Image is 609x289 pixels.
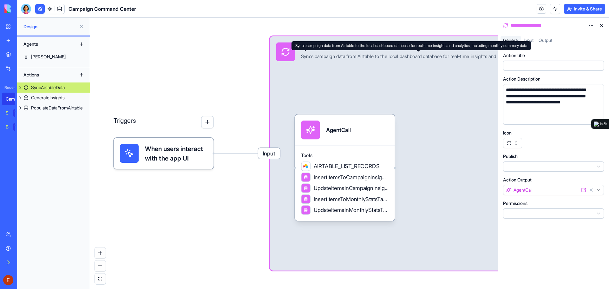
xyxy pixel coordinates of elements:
[503,76,540,82] label: Action Description
[314,195,389,203] span: InsertItemsToMonthlyStatsTable
[600,122,607,127] div: In 8h
[2,121,27,133] a: Blog Generation ProTRY
[4,4,44,13] img: logo
[295,114,395,221] div: AgentCallToolsAIRTABLE_LIST_RECORDSInsertItemsToCampaignInsightsTableUpdateItemsInCampaignInsight...
[23,23,76,30] span: Design
[2,107,27,119] a: Social Media Content GeneratorTRY
[314,162,380,170] span: AIRTABLE_LIST_RECORDS
[31,95,65,101] div: GenerateInsights
[314,173,389,181] span: InsertItemsToCampaignInsightsTable
[291,41,531,50] div: Syncs campaign data from Airtable to the local dashboard database for real-time insights and anal...
[301,44,535,52] div: SyncAirtableData
[6,96,23,102] div: Campaign Command Center
[539,37,552,43] span: Output
[503,130,512,136] label: Icon
[95,273,106,284] button: fit view
[258,148,280,159] span: Input
[301,152,389,159] span: Tools
[6,110,9,116] div: Social Media Content Generator
[17,103,90,113] a: PopulateDataFromAirtable
[326,126,351,134] div: AgentCall
[524,37,534,43] span: Input
[114,91,213,169] div: Triggers
[31,54,66,60] div: [PERSON_NAME]
[17,82,90,93] a: SyncAirtableData
[95,247,106,259] button: zoom in
[2,85,15,90] span: Recent
[270,36,586,271] div: InputSyncAirtableDataSyncs campaign data from Airtable to the local dashboard database for real-t...
[114,116,136,128] p: Triggers
[31,105,83,111] div: PopulateDataFromAirtable
[594,122,599,127] img: logo
[2,93,27,105] a: Campaign Command Center
[503,153,518,160] label: Publish
[20,70,71,80] div: Actions
[301,53,535,60] div: Syncs campaign data from Airtable to the local dashboard database for real-time insights and anal...
[6,124,9,130] div: Blog Generation Pro
[503,52,525,59] label: Action title
[314,206,389,214] span: UpdateItemsInMonthlyStatsTable
[503,200,527,207] label: Permissions
[95,260,106,272] button: zoom out
[31,84,65,91] div: SyncAirtableData
[503,37,519,43] span: General
[17,93,90,103] a: GenerateInsights
[13,123,23,131] div: TRY
[114,138,213,169] div: When users interact with the app UI
[17,52,90,62] a: [PERSON_NAME]
[20,39,71,49] div: Agents
[564,4,605,14] button: Invite & Share
[3,275,13,285] img: ACg8ocKFnJdMgNeqYT7_RCcLMN4YxrlIs1LBNMQb0qm9Kx_HdWhjfg=s96-c
[145,144,207,163] span: When users interact with the app UI
[314,184,389,192] span: UpdateItemsInCampaignInsightsTable
[13,109,23,117] div: TRY
[503,177,532,183] label: Action Output
[69,5,136,13] span: Campaign Command Center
